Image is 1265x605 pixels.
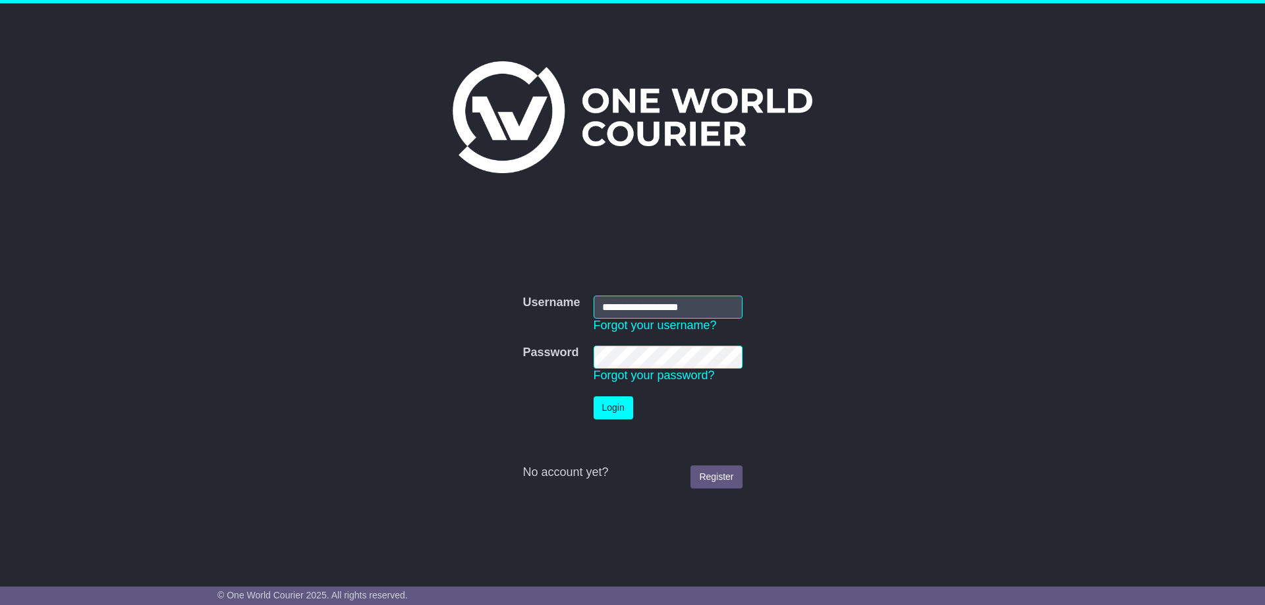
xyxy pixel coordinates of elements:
div: No account yet? [522,465,742,480]
span: © One World Courier 2025. All rights reserved. [217,590,408,600]
button: Login [594,396,633,419]
label: Username [522,296,580,310]
label: Password [522,346,578,360]
img: One World [453,61,812,173]
a: Register [690,465,742,488]
a: Forgot your username? [594,319,717,332]
a: Forgot your password? [594,369,715,382]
